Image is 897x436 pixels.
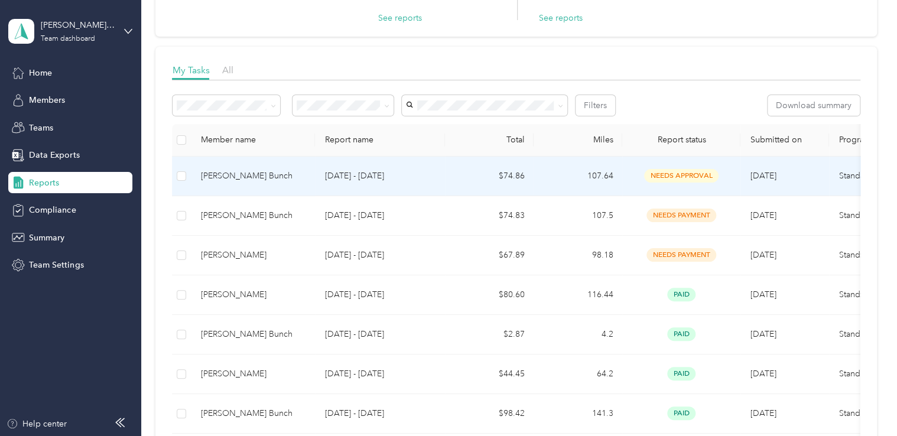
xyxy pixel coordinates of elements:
[750,369,776,379] span: [DATE]
[534,236,622,275] td: 98.18
[200,170,305,183] div: [PERSON_NAME] Bunch
[740,124,829,157] th: Submitted on
[538,12,582,24] button: See reports
[200,367,305,380] div: [PERSON_NAME]
[445,315,534,354] td: $2.87
[576,95,615,116] button: Filters
[315,124,445,157] th: Report name
[200,328,305,341] div: [PERSON_NAME] Bunch
[534,275,622,315] td: 116.44
[324,288,435,301] p: [DATE] - [DATE]
[29,259,83,271] span: Team Settings
[172,64,209,76] span: My Tasks
[445,236,534,275] td: $67.89
[445,354,534,394] td: $44.45
[750,250,776,260] span: [DATE]
[324,367,435,380] p: [DATE] - [DATE]
[200,249,305,262] div: [PERSON_NAME]
[200,135,305,145] div: Member name
[768,95,860,116] button: Download summary
[632,135,731,145] span: Report status
[750,171,776,181] span: [DATE]
[646,248,716,262] span: needs payment
[445,394,534,434] td: $98.42
[29,204,76,216] span: Compliance
[324,249,435,262] p: [DATE] - [DATE]
[445,157,534,196] td: $74.86
[750,408,776,418] span: [DATE]
[667,288,695,301] span: paid
[543,135,613,145] div: Miles
[324,209,435,222] p: [DATE] - [DATE]
[29,122,53,134] span: Teams
[750,289,776,300] span: [DATE]
[378,12,421,24] button: See reports
[324,407,435,420] p: [DATE] - [DATE]
[534,354,622,394] td: 64.2
[29,232,64,244] span: Summary
[667,367,695,380] span: paid
[222,64,233,76] span: All
[29,149,79,161] span: Data Exports
[750,329,776,339] span: [DATE]
[831,370,897,436] iframe: Everlance-gr Chat Button Frame
[200,288,305,301] div: [PERSON_NAME]
[534,157,622,196] td: 107.64
[445,196,534,236] td: $74.83
[445,275,534,315] td: $80.60
[29,67,52,79] span: Home
[534,394,622,434] td: 141.3
[667,327,695,341] span: paid
[534,315,622,354] td: 4.2
[6,418,67,430] button: Help center
[750,210,776,220] span: [DATE]
[191,124,315,157] th: Member name
[324,328,435,341] p: [DATE] - [DATE]
[200,407,305,420] div: [PERSON_NAME] Bunch
[324,170,435,183] p: [DATE] - [DATE]
[41,19,115,31] div: [PERSON_NAME]'s Team
[644,169,719,183] span: needs approval
[454,135,524,145] div: Total
[534,196,622,236] td: 107.5
[646,209,716,222] span: needs payment
[29,94,65,106] span: Members
[200,209,305,222] div: [PERSON_NAME] Bunch
[41,35,95,43] div: Team dashboard
[667,406,695,420] span: paid
[29,177,59,189] span: Reports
